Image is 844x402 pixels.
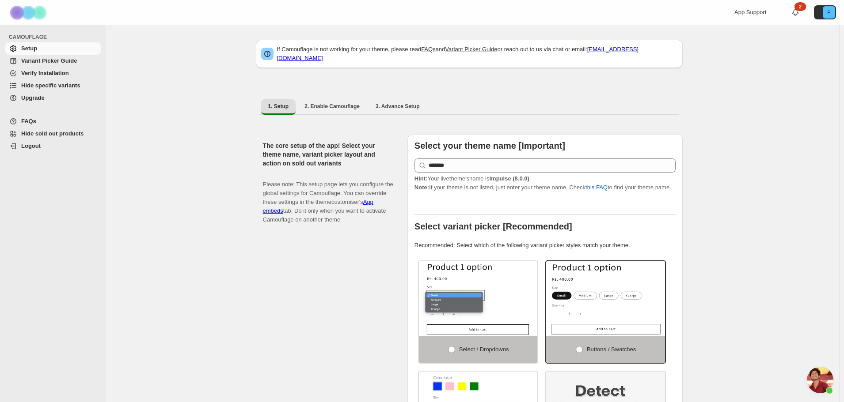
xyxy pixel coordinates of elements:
[277,45,677,63] p: If Camouflage is not working for your theme, please read and or reach out to us via chat or email:
[9,34,102,41] span: CAMOUFLAGE
[587,346,636,353] span: Buttons / Swatches
[304,103,360,110] span: 2. Enable Camouflage
[5,115,101,128] a: FAQs
[21,143,41,149] span: Logout
[419,261,538,336] img: Select / Dropdowns
[21,82,80,89] span: Hide specific variants
[791,8,800,17] a: 2
[5,79,101,92] a: Hide specific variants
[445,46,497,53] a: Variant Picker Guide
[414,241,676,250] p: Recommended: Select which of the following variant picker styles match your theme.
[5,128,101,140] a: Hide sold out products
[21,130,84,137] span: Hide sold out products
[823,6,835,19] span: Avatar with initials P
[585,184,608,191] a: this FAQ
[807,367,833,393] div: Open chat
[414,222,572,231] b: Select variant picker [Recommended]
[21,57,77,64] span: Variant Picker Guide
[421,46,436,53] a: FAQs
[489,175,529,182] strong: Impulse (8.0.0)
[414,174,676,192] p: If your theme is not listed, just enter your theme name. Check to find your theme name.
[263,171,393,224] p: Please note: This setup page lets you configure the global settings for Camouflage. You can overr...
[414,175,529,182] span: Your live theme's name is
[376,103,420,110] span: 3. Advance Setup
[263,141,393,168] h2: The core setup of the app! Select your theme name, variant picker layout and action on sold out v...
[414,184,429,191] strong: Note:
[414,141,565,150] b: Select your theme name [Important]
[5,92,101,104] a: Upgrade
[21,118,36,124] span: FAQs
[7,0,51,25] img: Camouflage
[21,94,45,101] span: Upgrade
[5,42,101,55] a: Setup
[827,10,830,15] text: P
[795,2,806,11] div: 2
[5,67,101,79] a: Verify Installation
[5,55,101,67] a: Variant Picker Guide
[546,261,665,336] img: Buttons / Swatches
[5,140,101,152] a: Logout
[459,346,509,353] span: Select / Dropdowns
[21,70,69,76] span: Verify Installation
[21,45,37,52] span: Setup
[814,5,836,19] button: Avatar with initials P
[268,103,289,110] span: 1. Setup
[414,175,428,182] strong: Hint:
[734,9,766,15] span: App Support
